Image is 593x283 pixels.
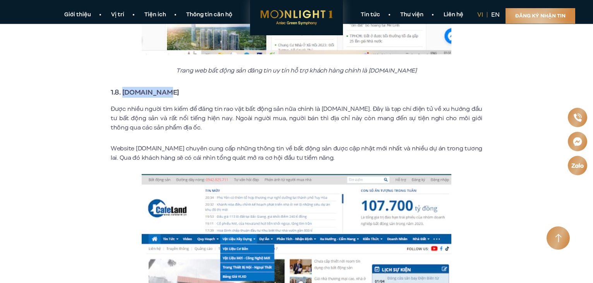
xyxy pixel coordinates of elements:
[390,11,434,19] a: Thư viện
[134,11,176,19] a: Tiện ích
[111,87,179,97] strong: 1.8. [DOMAIN_NAME]
[573,113,582,122] img: Phone icon
[434,11,473,19] a: Liên hệ
[477,10,483,19] a: vi
[54,11,101,19] a: Giới thiệu
[176,66,417,75] em: Trang web bất động sản đăng tin uy tín hỗ trợ khách hàng chính là [DOMAIN_NAME]
[571,162,584,169] img: Zalo icon
[111,104,482,132] p: Được nhiều người tìm kiếm để đăng tin rao vặt bất động sản nữa chính là [DOMAIN_NAME]. Đây là tạp...
[351,11,390,19] a: Tin tức
[111,144,482,162] p: Website [DOMAIN_NAME] chuyên cung cấp những thông tin về bất động sản được cập nhật mới nhất và n...
[506,8,575,24] a: Đăng ký nhận tin
[555,234,562,243] img: Arrow icon
[572,136,583,147] img: Messenger icon
[176,11,242,19] a: Thông tin căn hộ
[101,11,134,19] a: Vị trí
[491,10,500,19] a: en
